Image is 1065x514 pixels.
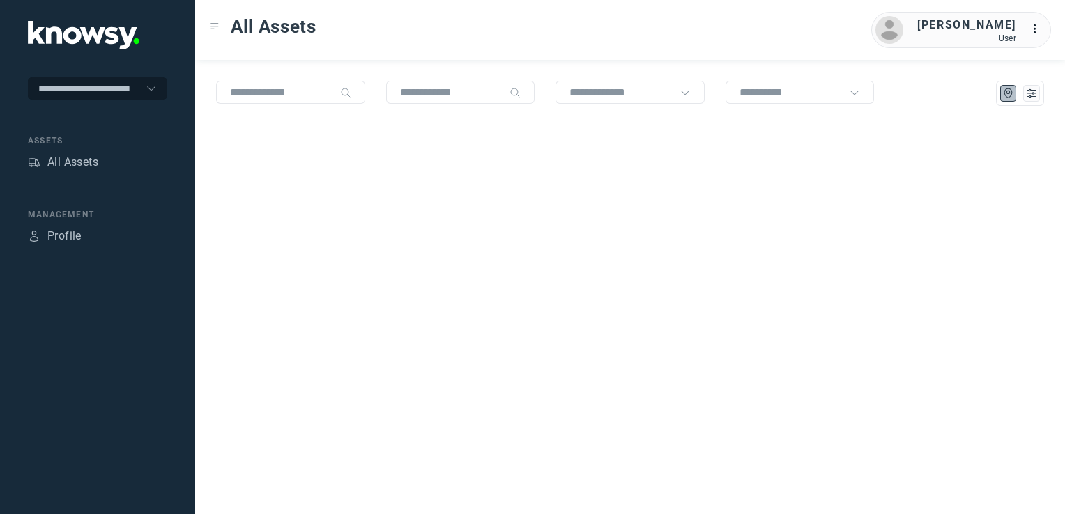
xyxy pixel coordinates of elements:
[28,230,40,242] div: Profile
[509,87,521,98] div: Search
[28,134,167,147] div: Assets
[1030,21,1047,38] div: :
[1002,87,1015,100] div: Map
[28,228,82,244] a: ProfileProfile
[47,228,82,244] div: Profile
[917,17,1016,33] div: [PERSON_NAME]
[28,208,167,221] div: Management
[340,87,351,98] div: Search
[28,156,40,169] div: Assets
[1030,21,1047,40] div: :
[1031,24,1045,34] tspan: ...
[917,33,1016,43] div: User
[231,14,316,39] span: All Assets
[875,16,903,44] img: avatar.png
[1025,87,1038,100] div: List
[28,154,98,171] a: AssetsAll Assets
[28,21,139,49] img: Application Logo
[47,154,98,171] div: All Assets
[210,22,220,31] div: Toggle Menu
